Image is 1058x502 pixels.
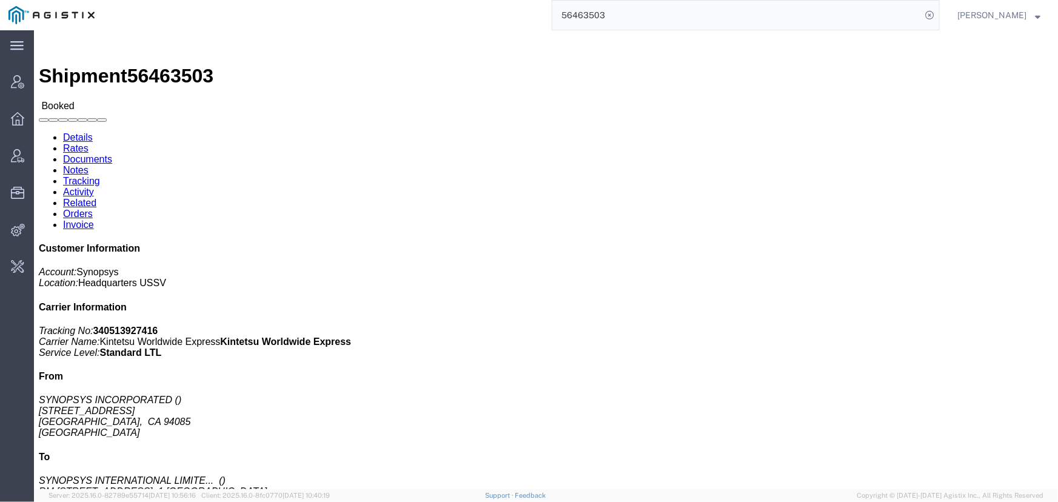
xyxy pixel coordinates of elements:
[515,492,546,499] a: Feedback
[149,492,196,499] span: [DATE] 10:56:16
[485,492,515,499] a: Support
[34,30,1058,489] iframe: FS Legacy Container
[957,8,1041,22] button: [PERSON_NAME]
[857,490,1043,501] span: Copyright © [DATE]-[DATE] Agistix Inc., All Rights Reserved
[283,492,330,499] span: [DATE] 10:40:19
[552,1,921,30] input: Search for shipment number, reference number
[201,492,330,499] span: Client: 2025.16.0-8fc0770
[49,492,196,499] span: Server: 2025.16.0-82789e55714
[957,8,1026,22] span: Jenneffer Jahraus
[8,6,95,24] img: logo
